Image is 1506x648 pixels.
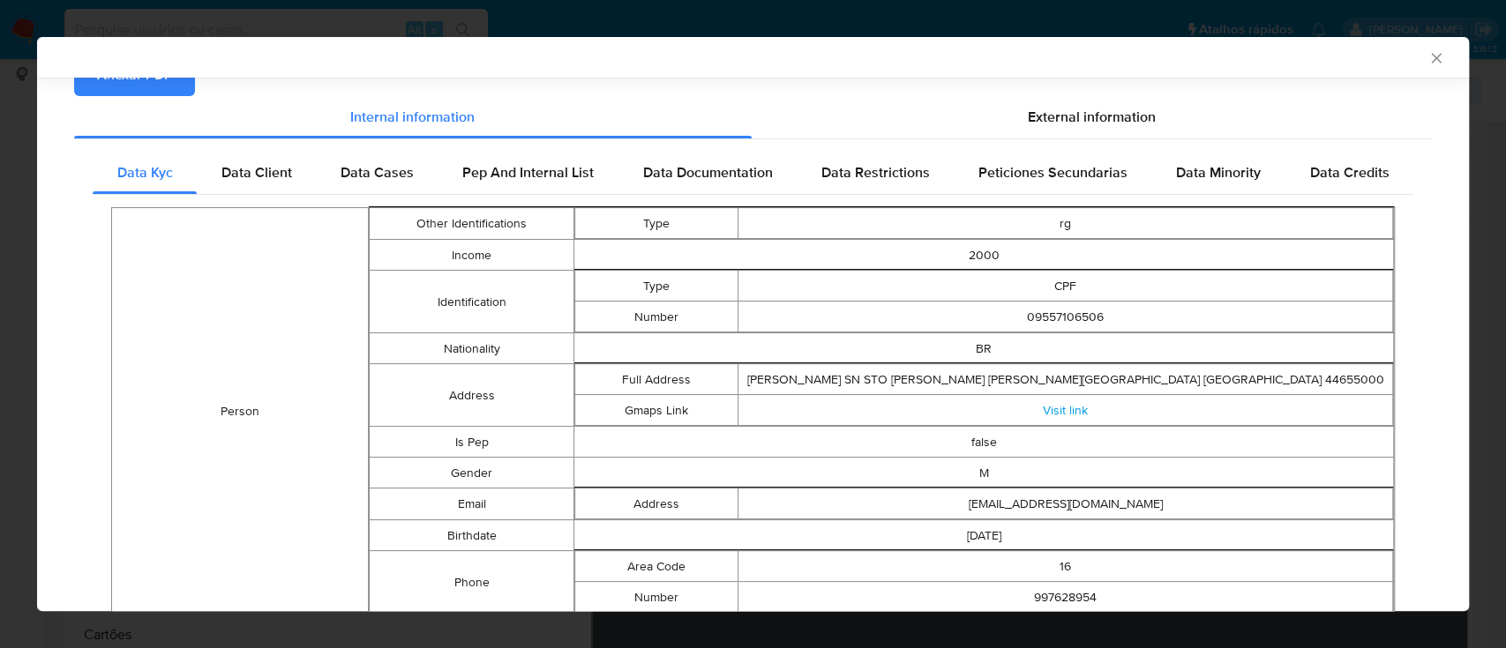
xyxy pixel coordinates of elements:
td: rg [738,208,1393,239]
td: [EMAIL_ADDRESS][DOMAIN_NAME] [738,488,1393,519]
span: Anexar PDF [97,56,172,94]
td: false [574,427,1394,458]
span: Data Documentation [642,162,772,182]
td: Gmaps Link [575,395,738,426]
span: Data Credits [1309,162,1389,182]
span: Pep And Internal List [462,162,594,182]
button: Fechar a janela [1427,49,1443,65]
td: Address [369,364,573,427]
td: Nationality [369,333,573,364]
td: M [574,458,1394,488]
td: Number [575,582,738,613]
td: 997628954 [738,582,1393,613]
span: Data Client [221,162,292,182]
td: Phone [369,551,573,614]
td: Area Code [575,551,738,582]
span: Data Restrictions [821,162,930,182]
td: Is Pep [369,427,573,458]
span: Peticiones Secundarias [978,162,1128,182]
td: Income [369,240,573,271]
a: Visit link [1043,401,1088,419]
td: Other Identifications [369,208,573,240]
td: Full Address [575,364,738,395]
div: closure-recommendation-modal [37,37,1469,611]
td: 09557106506 [738,302,1393,332]
div: Detailed internal info [93,152,1413,194]
td: Type [575,271,738,302]
td: BR [574,333,1394,364]
td: Email [369,488,573,520]
td: Person [112,208,369,614]
td: 16 [738,551,1393,582]
span: Data Cases [341,162,414,182]
td: Address [575,488,738,519]
td: [DATE] [574,520,1394,551]
span: Data Minority [1176,162,1261,182]
td: Gender [369,458,573,488]
span: Internal information [350,107,475,127]
td: CPF [738,271,1393,302]
span: External information [1028,107,1156,127]
td: Number [575,302,738,332]
td: Type [575,208,738,239]
td: Birthdate [369,520,573,551]
span: Data Kyc [117,162,173,182]
td: Identification [369,271,573,333]
td: [PERSON_NAME] SN STO [PERSON_NAME] [PERSON_NAME][GEOGRAPHIC_DATA] [GEOGRAPHIC_DATA] 44655000 [738,364,1393,395]
td: 2000 [574,240,1394,271]
div: Detailed info [74,96,1432,138]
